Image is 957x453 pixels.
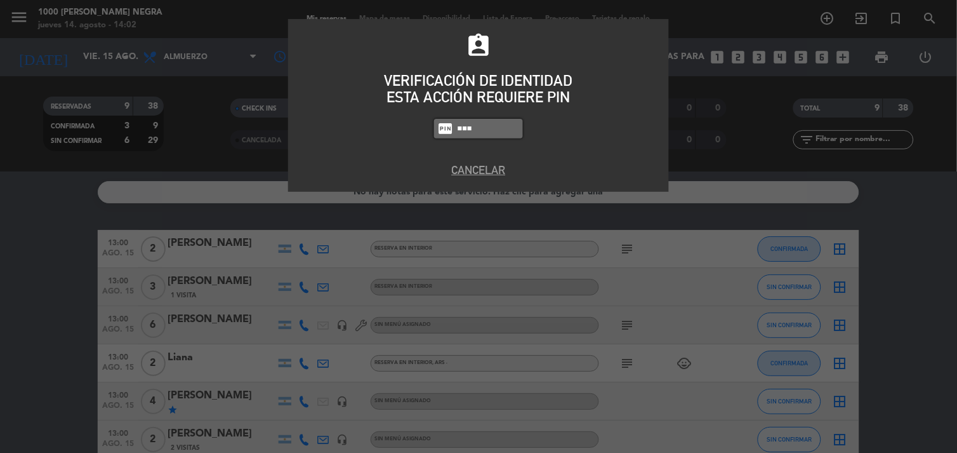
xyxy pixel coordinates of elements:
[298,161,659,179] button: Cancelar
[437,121,453,137] i: fiber_pin
[298,72,659,89] div: VERIFICACIÓN DE IDENTIDAD
[298,89,659,105] div: ESTA ACCIÓN REQUIERE PIN
[456,121,520,136] input: 1234
[465,32,492,59] i: assignment_ind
